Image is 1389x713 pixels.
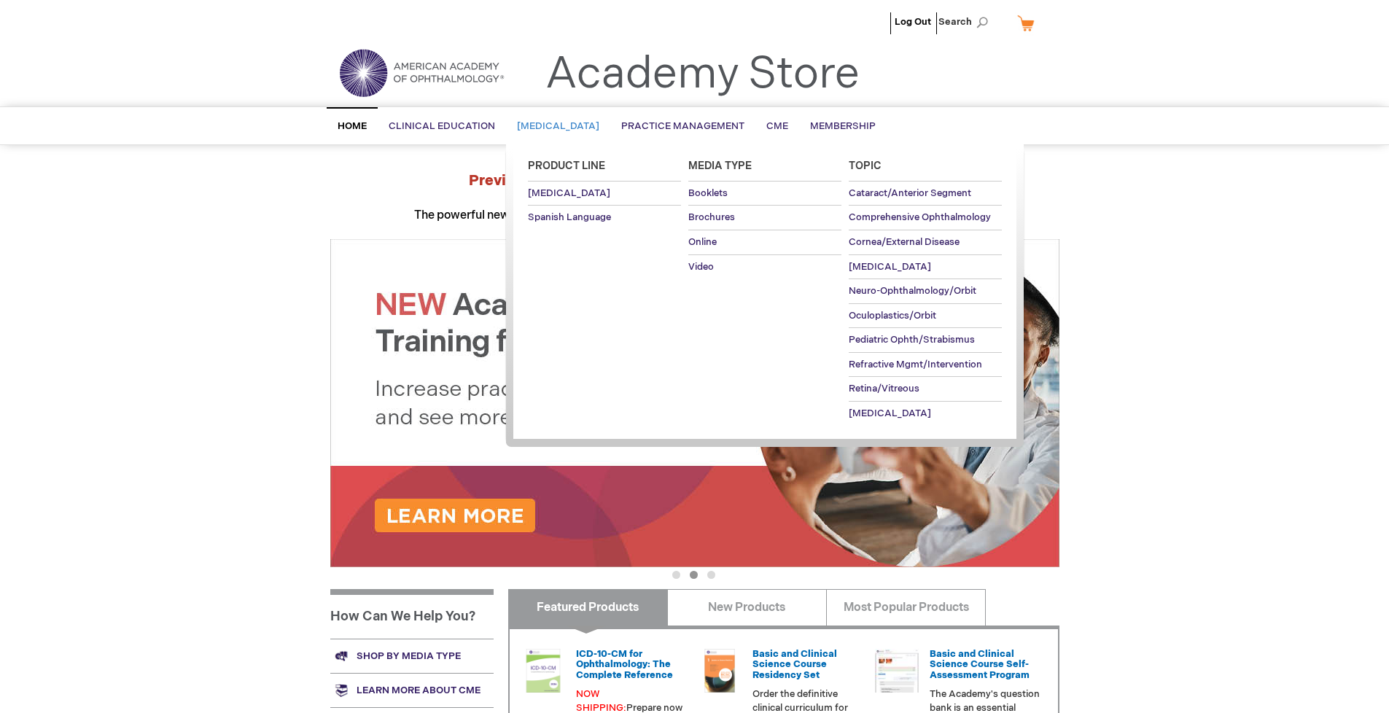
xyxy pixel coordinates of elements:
span: Neuro-Ophthalmology/Orbit [849,285,976,297]
a: Shop by media type [330,639,494,673]
span: Media Type [688,160,752,172]
span: Spanish Language [528,211,611,223]
span: Home [338,120,367,132]
span: Cataract/Anterior Segment [849,187,971,199]
span: Cornea/External Disease [849,236,960,248]
span: Booklets [688,187,728,199]
a: Learn more about CME [330,673,494,707]
a: New Products [667,589,827,626]
h1: How Can We Help You? [330,589,494,639]
a: Featured Products [508,589,668,626]
span: CME [766,120,788,132]
span: [MEDICAL_DATA] [849,261,931,273]
span: Search [938,7,994,36]
a: Basic and Clinical Science Course Residency Set [752,648,837,681]
span: Oculoplastics/Orbit [849,310,936,322]
span: Practice Management [621,120,744,132]
span: Product Line [528,160,605,172]
span: Pediatric Ophth/Strabismus [849,334,975,346]
span: Topic [849,160,882,172]
span: Retina/Vitreous [849,383,919,394]
img: 0120008u_42.png [521,649,565,693]
span: [MEDICAL_DATA] [517,120,599,132]
img: 02850963u_47.png [698,649,742,693]
span: Video [688,261,714,273]
span: Clinical Education [389,120,495,132]
button: 2 of 3 [690,571,698,579]
button: 1 of 3 [672,571,680,579]
a: Log Out [895,16,931,28]
a: Most Popular Products [826,589,986,626]
a: ICD-10-CM for Ophthalmology: The Complete Reference [576,648,673,681]
img: bcscself_20.jpg [875,649,919,693]
span: Membership [810,120,876,132]
span: Online [688,236,717,248]
span: [MEDICAL_DATA] [849,408,931,419]
strong: Preview the at AAO 2025 [469,172,920,190]
span: Refractive Mgmt/Intervention [849,359,982,370]
a: Academy Store [545,48,860,101]
span: Comprehensive Ophthalmology [849,211,991,223]
span: Brochures [688,211,735,223]
button: 3 of 3 [707,571,715,579]
span: [MEDICAL_DATA] [528,187,610,199]
a: Basic and Clinical Science Course Self-Assessment Program [930,648,1030,681]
